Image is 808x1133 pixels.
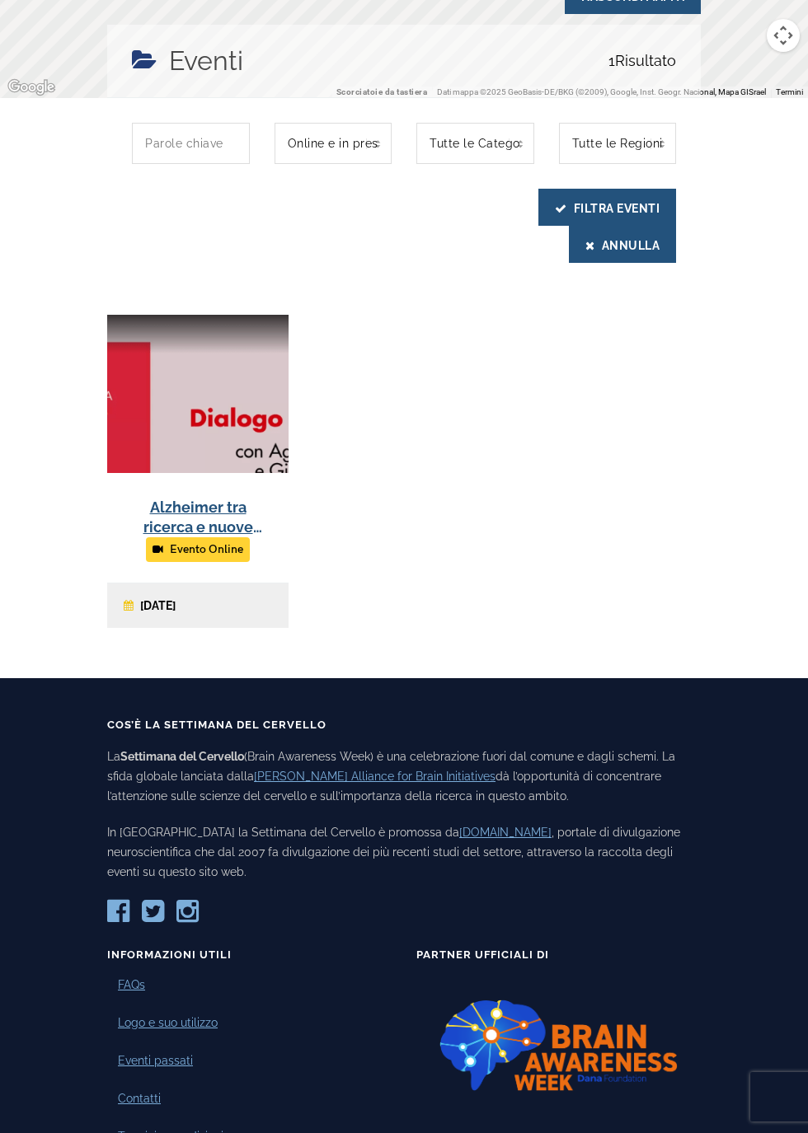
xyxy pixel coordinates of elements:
[118,1014,218,1032] a: Logo e suo utilizzo
[4,77,59,98] a: Visualizza questa zona in Google Maps (in una nuova finestra)
[416,948,549,961] span: Partner Ufficiali di
[4,77,59,98] img: Google
[538,189,676,226] button: Filtra Eventi
[107,822,701,882] p: In [GEOGRAPHIC_DATA] la Settimana del Cervello è promossa da , portale di divulgazione neuroscien...
[120,750,244,763] b: Settimana del Cervello
[767,19,800,52] button: Controlli di visualizzazione della mappa
[118,1090,161,1107] a: Contatti
[459,826,552,839] a: [DOMAIN_NAME]
[107,719,326,731] span: Cos’è la Settimana del Cervello
[254,770,496,783] a: [PERSON_NAME] Alliance for Brain Initiatives
[107,747,701,806] p: La (Brain Awareness Week) è una celebrazione fuori dal comune e dagli schemi. La sfida globale la...
[608,41,676,81] span: Risultato
[118,976,145,994] a: FAQs
[107,948,232,961] span: Informazioni Utili
[569,226,676,263] button: Annulla
[118,1052,193,1070] a: Eventi passati
[608,52,615,69] span: 1
[169,41,243,81] h4: Eventi
[416,976,701,1115] img: Logo-BAW-nuovo.png
[776,87,803,96] a: Termini (si apre in una nuova scheda)
[132,123,250,164] input: Parole chiave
